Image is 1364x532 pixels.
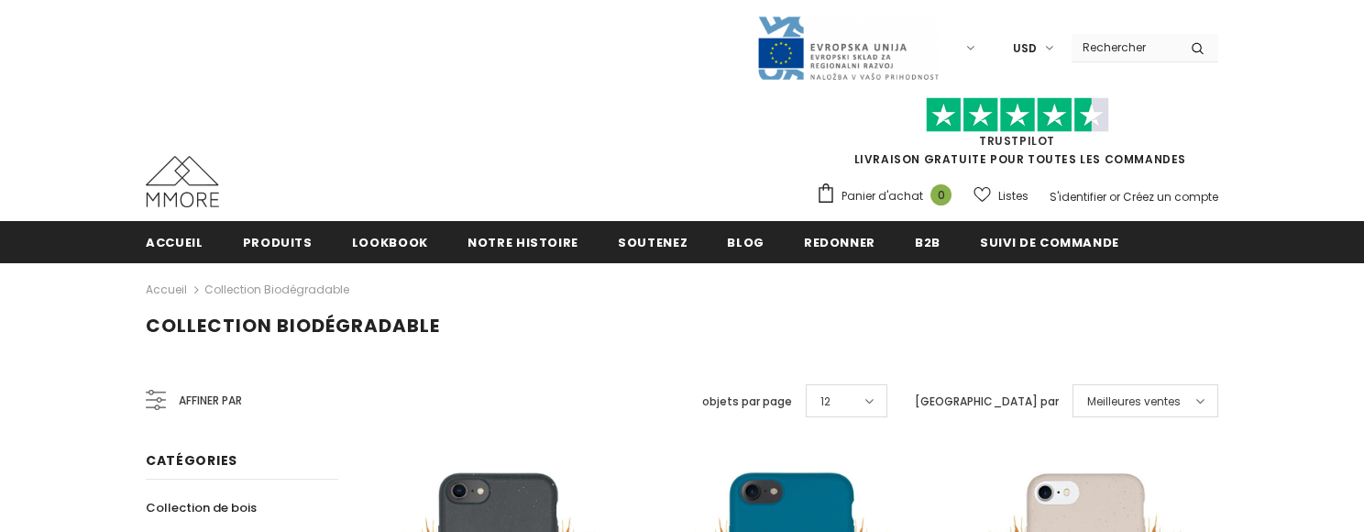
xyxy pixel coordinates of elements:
span: soutenez [618,234,687,251]
a: soutenez [618,221,687,262]
a: S'identifier [1050,189,1106,205]
a: Redonner [804,221,875,262]
a: Blog [727,221,764,262]
span: B2B [915,234,940,251]
span: Catégories [146,451,237,470]
a: Accueil [146,279,187,301]
span: Notre histoire [467,234,578,251]
a: Lookbook [352,221,428,262]
span: LIVRAISON GRATUITE POUR TOUTES LES COMMANDES [816,105,1218,167]
span: Blog [727,234,764,251]
img: Javni Razpis [756,15,940,82]
span: or [1109,189,1120,205]
span: Redonner [804,234,875,251]
img: Cas MMORE [146,156,219,207]
label: objets par page [702,393,792,411]
span: Meilleures ventes [1087,393,1181,411]
a: Collection de bois [146,492,257,524]
a: Produits [243,221,313,262]
a: B2B [915,221,940,262]
a: Accueil [146,221,203,262]
span: Produits [243,234,313,251]
a: Collection biodégradable [204,282,349,297]
span: 12 [820,393,830,411]
a: Notre histoire [467,221,578,262]
span: USD [1013,39,1037,58]
a: Panier d'achat 0 [816,183,961,210]
span: Collection biodégradable [146,313,440,338]
a: Listes [973,180,1028,212]
span: Suivi de commande [980,234,1119,251]
span: Lookbook [352,234,428,251]
img: Faites confiance aux étoiles pilotes [926,97,1109,133]
span: Collection de bois [146,499,257,516]
input: Search Site [1072,34,1177,61]
span: Affiner par [179,391,242,411]
span: Listes [998,187,1028,205]
span: Panier d'achat [841,187,923,205]
span: Accueil [146,234,203,251]
span: 0 [930,184,951,205]
a: Créez un compte [1123,189,1218,205]
label: [GEOGRAPHIC_DATA] par [915,393,1059,411]
a: TrustPilot [979,133,1055,149]
a: Suivi de commande [980,221,1119,262]
a: Javni Razpis [756,39,940,55]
